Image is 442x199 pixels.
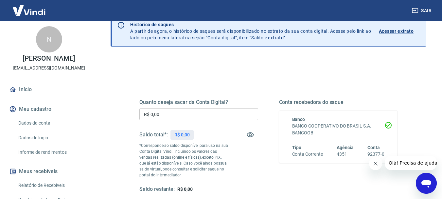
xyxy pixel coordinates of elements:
[130,21,371,28] p: Histórico de saques
[379,28,414,34] p: Acessar extrato
[8,102,90,116] button: Meu cadastro
[139,99,258,106] h5: Quanto deseja sacar da Conta Digital?
[13,65,85,71] p: [EMAIL_ADDRESS][DOMAIN_NAME]
[23,55,75,62] p: [PERSON_NAME]
[279,99,398,106] h5: Conta recebedora do saque
[337,145,354,150] span: Agência
[139,131,168,138] h5: Saldo total*:
[174,131,190,138] p: R$ 0,00
[130,21,371,41] p: A partir de agora, o histórico de saques será disponibilizado no extrato da sua conta digital. Ac...
[292,145,302,150] span: Tipo
[385,156,437,170] iframe: Mensagem da empresa
[416,173,437,194] iframe: Botão para abrir a janela de mensagens
[16,131,90,145] a: Dados de login
[16,116,90,130] a: Dados da conta
[369,157,382,170] iframe: Fechar mensagem
[177,187,193,192] span: R$ 0,00
[8,0,50,20] img: Vindi
[337,151,354,158] h6: 4351
[16,146,90,159] a: Informe de rendimentos
[8,82,90,97] a: Início
[367,145,380,150] span: Conta
[292,117,305,122] span: Banco
[292,151,323,158] h6: Conta Corrente
[139,143,228,178] p: *Corresponde ao saldo disponível para uso na sua Conta Digital Vindi. Incluindo os valores das ve...
[8,164,90,179] button: Meus recebíveis
[292,123,385,136] h6: BANCO COOPERATIVO DO BRASIL S.A. - BANCOOB
[379,21,421,41] a: Acessar extrato
[4,5,55,10] span: Olá! Precisa de ajuda?
[139,186,175,193] h5: Saldo restante:
[36,26,62,52] div: N
[411,5,434,17] button: Sair
[16,179,90,192] a: Relatório de Recebíveis
[367,151,384,158] h6: 92377-0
